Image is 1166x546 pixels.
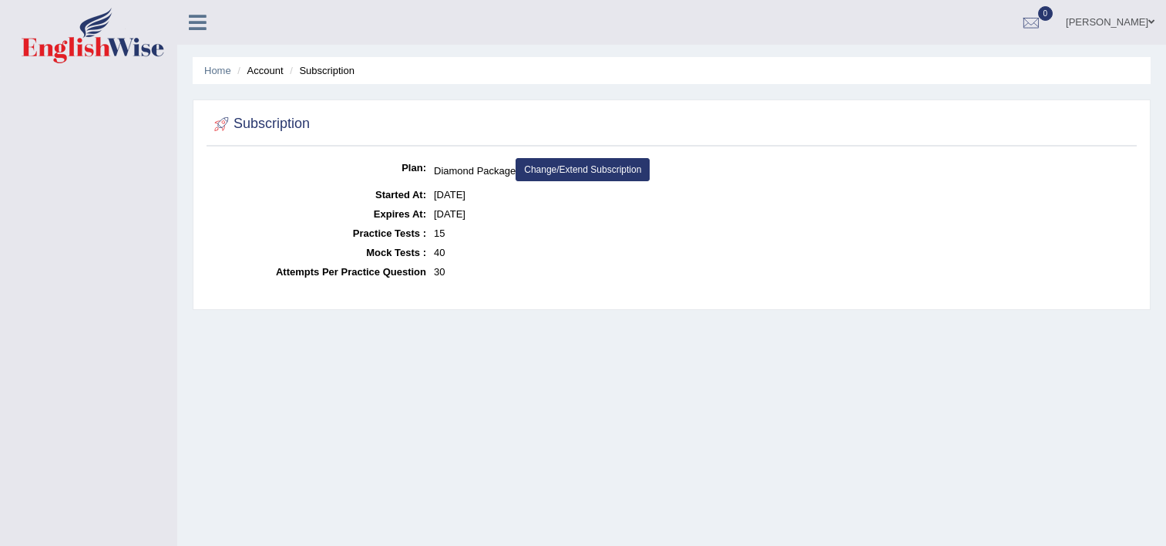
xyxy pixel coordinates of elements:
[434,243,1133,262] dd: 40
[210,158,426,177] dt: Plan:
[516,158,650,181] a: Change/Extend Subscription
[210,185,426,204] dt: Started At:
[434,185,1133,204] dd: [DATE]
[210,243,426,262] dt: Mock Tests :
[434,224,1133,243] dd: 15
[434,262,1133,281] dd: 30
[210,262,426,281] dt: Attempts Per Practice Question
[234,63,283,78] li: Account
[1038,6,1053,21] span: 0
[210,113,310,136] h2: Subscription
[204,65,231,76] a: Home
[286,63,355,78] li: Subscription
[434,204,1133,224] dd: [DATE]
[210,224,426,243] dt: Practice Tests :
[210,204,426,224] dt: Expires At:
[434,158,1133,185] dd: Diamond Package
